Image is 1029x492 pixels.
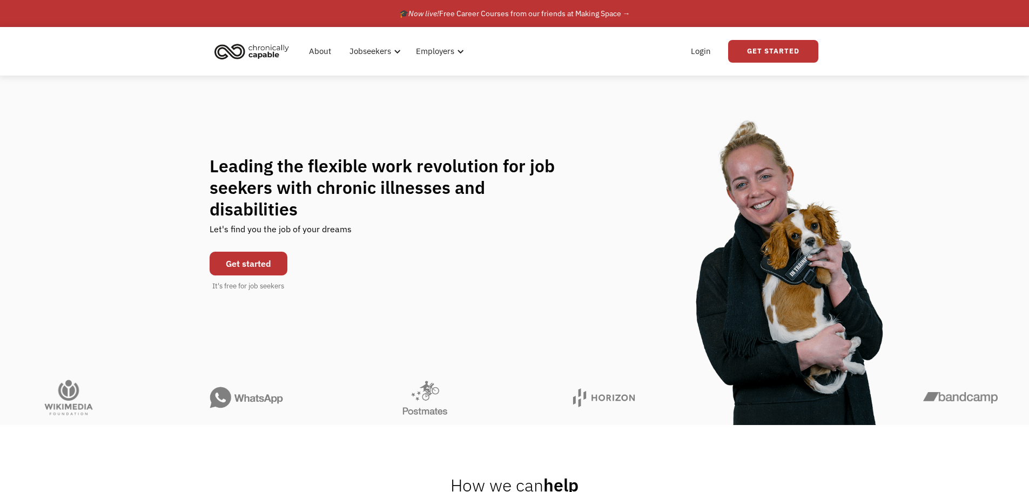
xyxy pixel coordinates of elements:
a: Get started [210,252,287,275]
a: About [302,34,338,69]
h1: Leading the flexible work revolution for job seekers with chronic illnesses and disabilities [210,155,576,220]
div: It's free for job seekers [212,281,284,292]
div: Employers [416,45,454,58]
div: Let's find you the job of your dreams [210,220,352,246]
a: Login [684,34,717,69]
em: Now live! [408,9,439,18]
div: 🎓 Free Career Courses from our friends at Making Space → [399,7,630,20]
img: Chronically Capable logo [211,39,292,63]
a: Get Started [728,40,818,63]
div: Jobseekers [349,45,391,58]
